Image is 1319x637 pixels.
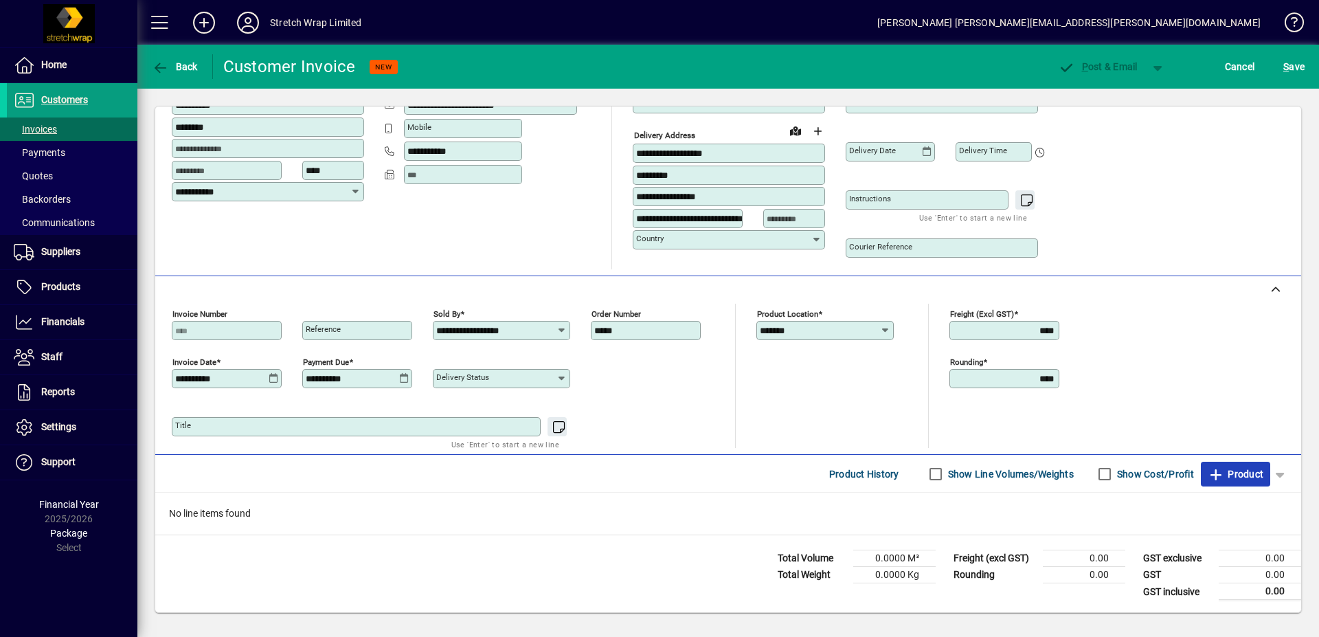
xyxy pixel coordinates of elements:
a: Home [7,48,137,82]
span: S [1283,61,1289,72]
button: Choose address [807,120,828,142]
span: Payments [14,147,65,158]
span: Reports [41,386,75,397]
td: 0.0000 Kg [853,567,936,583]
button: Product History [824,462,905,487]
a: Communications [7,211,137,234]
a: Financials [7,305,137,339]
a: Reports [7,375,137,410]
mat-label: Invoice number [172,309,227,319]
span: Cancel [1225,56,1255,78]
span: ost & Email [1058,61,1138,72]
mat-label: Title [175,421,191,430]
a: Quotes [7,164,137,188]
mat-label: Delivery time [959,146,1007,155]
mat-label: Delivery status [436,372,489,382]
span: ave [1283,56,1305,78]
td: GST exclusive [1136,550,1219,567]
a: Payments [7,141,137,164]
td: Total Weight [771,567,853,583]
span: Back [152,61,198,72]
span: Support [41,456,76,467]
a: Support [7,445,137,480]
span: Home [41,59,67,70]
div: [PERSON_NAME] [PERSON_NAME][EMAIL_ADDRESS][PERSON_NAME][DOMAIN_NAME] [877,12,1261,34]
mat-label: Courier Reference [849,242,912,252]
a: Invoices [7,118,137,141]
td: 0.00 [1043,567,1125,583]
div: Stretch Wrap Limited [270,12,362,34]
td: 0.00 [1219,567,1301,583]
mat-label: Sold by [433,309,460,319]
span: Financial Year [39,499,99,510]
label: Show Line Volumes/Weights [945,467,1074,481]
mat-hint: Use 'Enter' to start a new line [451,436,559,452]
td: GST [1136,567,1219,583]
span: Products [41,281,80,292]
a: Suppliers [7,235,137,269]
span: Quotes [14,170,53,181]
mat-label: Country [636,234,664,243]
mat-label: Instructions [849,194,891,203]
td: Freight (excl GST) [947,550,1043,567]
span: Product [1208,463,1263,485]
mat-label: Rounding [950,357,983,367]
mat-label: Product location [757,309,818,319]
button: Product [1201,462,1270,487]
span: Package [50,528,87,539]
div: No line items found [155,493,1301,535]
td: 0.00 [1219,550,1301,567]
button: Add [182,10,226,35]
td: 0.0000 M³ [853,550,936,567]
span: Backorders [14,194,71,205]
a: Products [7,270,137,304]
span: Suppliers [41,246,80,257]
button: Back [148,54,201,79]
a: Staff [7,340,137,375]
div: Customer Invoice [223,56,356,78]
span: Invoices [14,124,57,135]
mat-label: Payment due [303,357,349,367]
mat-label: Mobile [407,122,431,132]
td: Rounding [947,567,1043,583]
a: Knowledge Base [1274,3,1302,47]
button: Profile [226,10,270,35]
mat-label: Delivery date [849,146,896,155]
td: 0.00 [1043,550,1125,567]
span: Communications [14,217,95,228]
td: 0.00 [1219,583,1301,601]
a: Backorders [7,188,137,211]
mat-label: Order number [591,309,641,319]
span: Customers [41,94,88,105]
span: P [1082,61,1088,72]
mat-label: Freight (excl GST) [950,309,1014,319]
a: View on map [785,120,807,142]
span: NEW [375,63,392,71]
mat-hint: Use 'Enter' to start a new line [919,210,1027,225]
button: Cancel [1221,54,1259,79]
td: Total Volume [771,550,853,567]
span: Financials [41,316,84,327]
mat-label: Reference [306,324,341,334]
span: Settings [41,421,76,432]
button: Post & Email [1051,54,1145,79]
td: GST inclusive [1136,583,1219,601]
app-page-header-button: Back [137,54,213,79]
mat-label: Invoice date [172,357,216,367]
button: Save [1280,54,1308,79]
span: Staff [41,351,63,362]
span: Product History [829,463,899,485]
label: Show Cost/Profit [1114,467,1194,481]
a: Settings [7,410,137,445]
